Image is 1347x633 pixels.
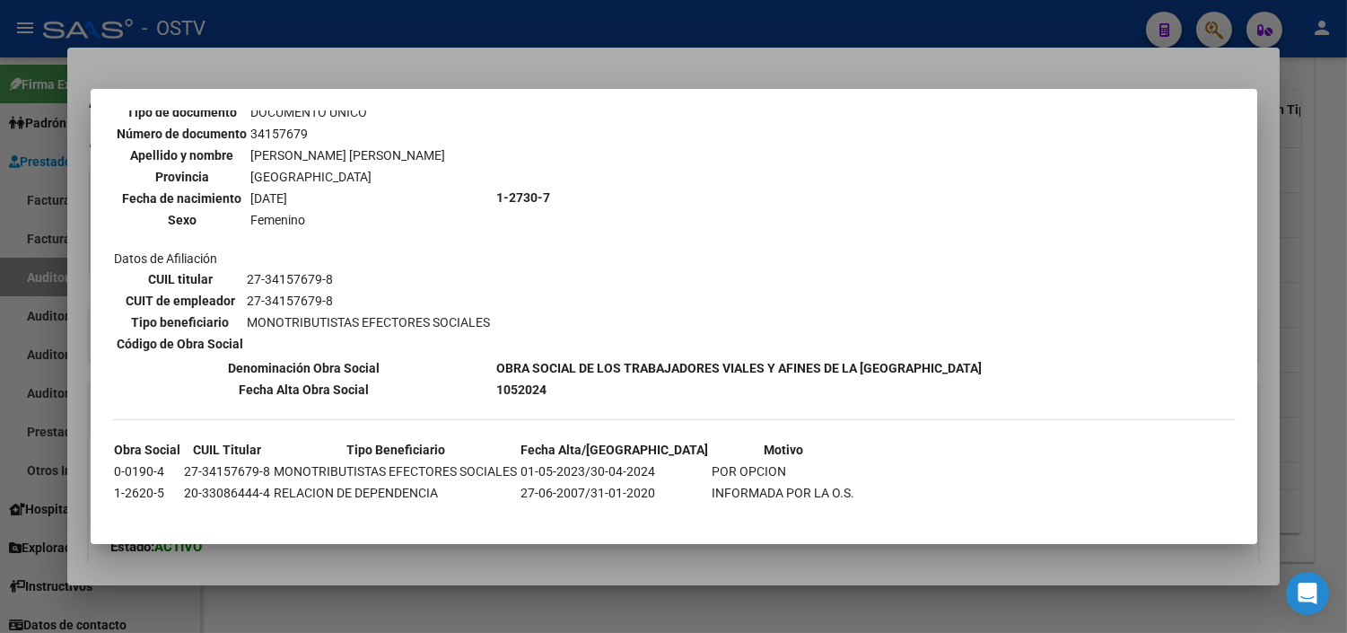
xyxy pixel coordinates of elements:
[250,145,447,165] td: [PERSON_NAME] [PERSON_NAME]
[184,440,272,460] th: CUIL Titular
[117,124,249,144] th: Número de documento
[247,291,492,311] td: 27-34157679-8
[520,483,710,503] td: 27-06-2007/31-01-2020
[247,269,492,289] td: 27-34157679-8
[117,291,245,311] th: CUIT de empleador
[274,440,519,460] th: Tipo Beneficiario
[497,382,547,397] b: 1052024
[117,210,249,230] th: Sexo
[117,334,245,354] th: Código de Obra Social
[117,189,249,208] th: Fecha de nacimiento
[184,462,272,481] td: 27-34157679-8
[712,483,856,503] td: INFORMADA POR LA O.S.
[117,312,245,332] th: Tipo beneficiario
[274,462,519,481] td: MONOTRIBUTISTAS EFECTORES SOCIALES
[250,102,447,122] td: DOCUMENTO UNICO
[117,269,245,289] th: CUIL titular
[114,380,494,400] th: Fecha Alta Obra Social
[117,145,249,165] th: Apellido y nombre
[114,440,182,460] th: Obra Social
[114,358,494,378] th: Denominación Obra Social
[520,462,710,481] td: 01-05-2023/30-04-2024
[712,440,856,460] th: Motivo
[250,124,447,144] td: 34157679
[520,440,710,460] th: Fecha Alta/[GEOGRAPHIC_DATA]
[250,167,447,187] td: [GEOGRAPHIC_DATA]
[247,312,492,332] td: MONOTRIBUTISTAS EFECTORES SOCIALES
[497,190,551,205] b: 1-2730-7
[497,361,983,375] b: OBRA SOCIAL DE LOS TRABAJADORES VIALES Y AFINES DE LA [GEOGRAPHIC_DATA]
[117,102,249,122] th: Tipo de documento
[250,210,447,230] td: Femenino
[1286,572,1329,615] div: Open Intercom Messenger
[184,483,272,503] td: 20-33086444-4
[117,167,249,187] th: Provincia
[114,39,494,356] td: Datos personales Datos de Afiliación
[274,483,519,503] td: RELACION DE DEPENDENCIA
[250,189,447,208] td: [DATE]
[712,462,856,481] td: POR OPCION
[114,483,182,503] td: 1-2620-5
[114,462,182,481] td: 0-0190-4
